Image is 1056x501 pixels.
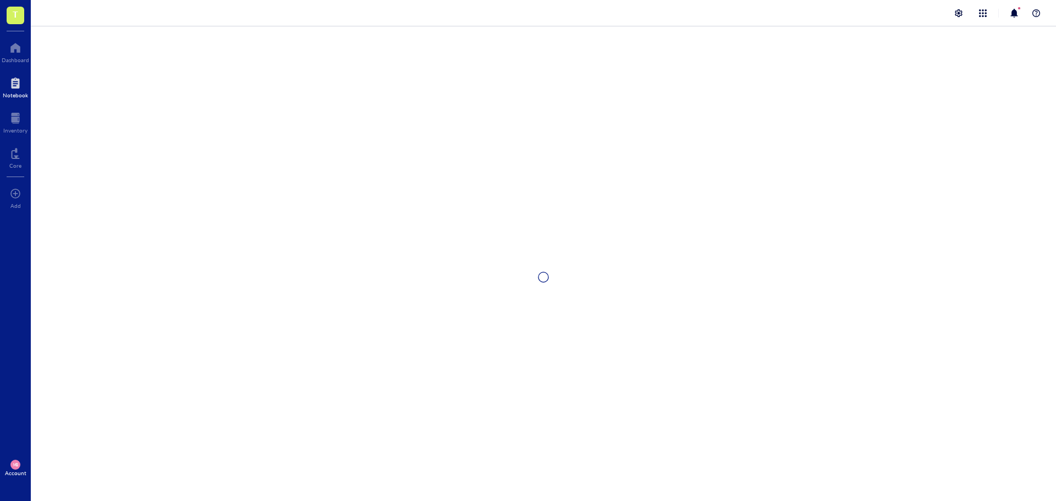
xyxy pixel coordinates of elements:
[9,162,21,169] div: Core
[3,127,28,134] div: Inventory
[3,109,28,134] a: Inventory
[3,92,28,98] div: Notebook
[10,202,21,209] div: Add
[3,74,28,98] a: Notebook
[2,39,29,63] a: Dashboard
[9,145,21,169] a: Core
[13,7,18,21] span: T
[5,470,26,476] div: Account
[2,57,29,63] div: Dashboard
[13,463,18,467] span: MB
